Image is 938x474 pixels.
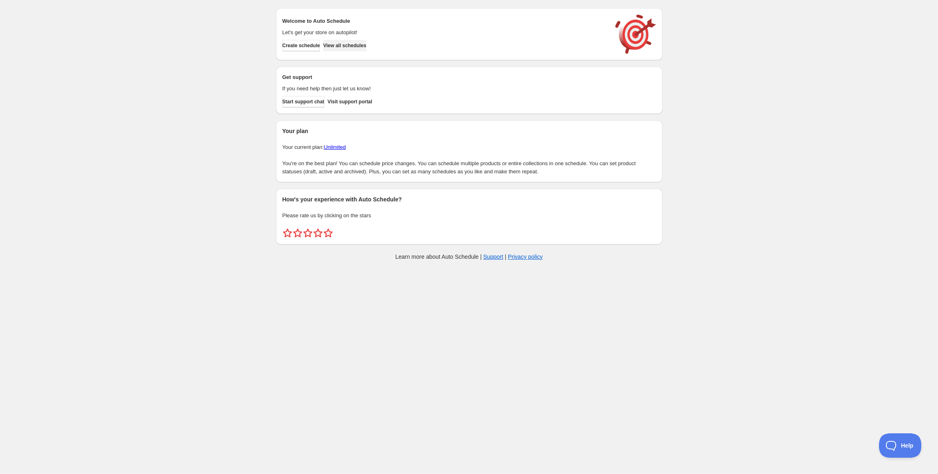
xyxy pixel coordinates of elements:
p: Your current plan: [282,143,656,151]
button: View all schedules [323,40,366,51]
h2: Welcome to Auto Schedule [282,17,607,25]
a: Start support chat [282,96,324,107]
h2: Get support [282,73,607,81]
h2: Your plan [282,127,656,135]
a: Unlimited [324,144,346,150]
p: If you need help then just let us know! [282,85,607,93]
button: Create schedule [282,40,320,51]
a: Privacy policy [508,253,543,260]
iframe: Toggle Customer Support [879,433,922,458]
span: View all schedules [323,42,366,49]
span: Create schedule [282,42,320,49]
a: Support [483,253,503,260]
span: Start support chat [282,98,324,105]
h2: How's your experience with Auto Schedule? [282,195,656,203]
p: Let's get your store on autopilot! [282,28,607,37]
p: Learn more about Auto Schedule | | [395,253,542,261]
p: You're on the best plan! You can schedule price changes. You can schedule multiple products or en... [282,159,656,176]
a: Visit support portal [328,96,372,107]
span: Visit support portal [328,98,372,105]
p: Please rate us by clicking on the stars [282,212,656,220]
